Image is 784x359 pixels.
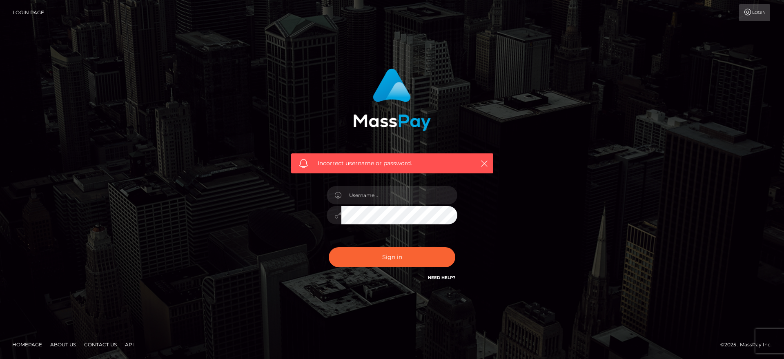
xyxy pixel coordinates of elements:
[353,69,431,131] img: MassPay Login
[122,338,137,351] a: API
[329,247,455,267] button: Sign in
[318,159,467,168] span: Incorrect username or password.
[9,338,45,351] a: Homepage
[47,338,79,351] a: About Us
[739,4,770,21] a: Login
[13,4,44,21] a: Login Page
[341,186,457,204] input: Username...
[428,275,455,280] a: Need Help?
[720,340,778,349] div: © 2025 , MassPay Inc.
[81,338,120,351] a: Contact Us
